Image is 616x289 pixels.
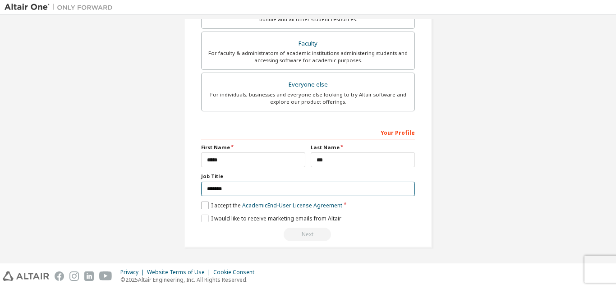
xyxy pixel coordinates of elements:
label: Job Title [201,173,415,180]
div: Privacy [120,269,147,276]
img: youtube.svg [99,271,112,281]
label: I accept the [201,202,342,209]
img: Altair One [5,3,117,12]
a: Academic End-User License Agreement [242,202,342,209]
div: Everyone else [207,78,409,91]
img: altair_logo.svg [3,271,49,281]
label: Last Name [311,144,415,151]
div: Read and acccept EULA to continue [201,228,415,241]
div: For faculty & administrators of academic institutions administering students and accessing softwa... [207,50,409,64]
div: Faculty [207,37,409,50]
img: linkedin.svg [84,271,94,281]
p: © 2025 Altair Engineering, Inc. All Rights Reserved. [120,276,260,284]
div: Website Terms of Use [147,269,213,276]
img: facebook.svg [55,271,64,281]
label: I would like to receive marketing emails from Altair [201,215,341,222]
div: For individuals, businesses and everyone else looking to try Altair software and explore our prod... [207,91,409,106]
div: Cookie Consent [213,269,260,276]
img: instagram.svg [69,271,79,281]
label: First Name [201,144,305,151]
div: Your Profile [201,125,415,139]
